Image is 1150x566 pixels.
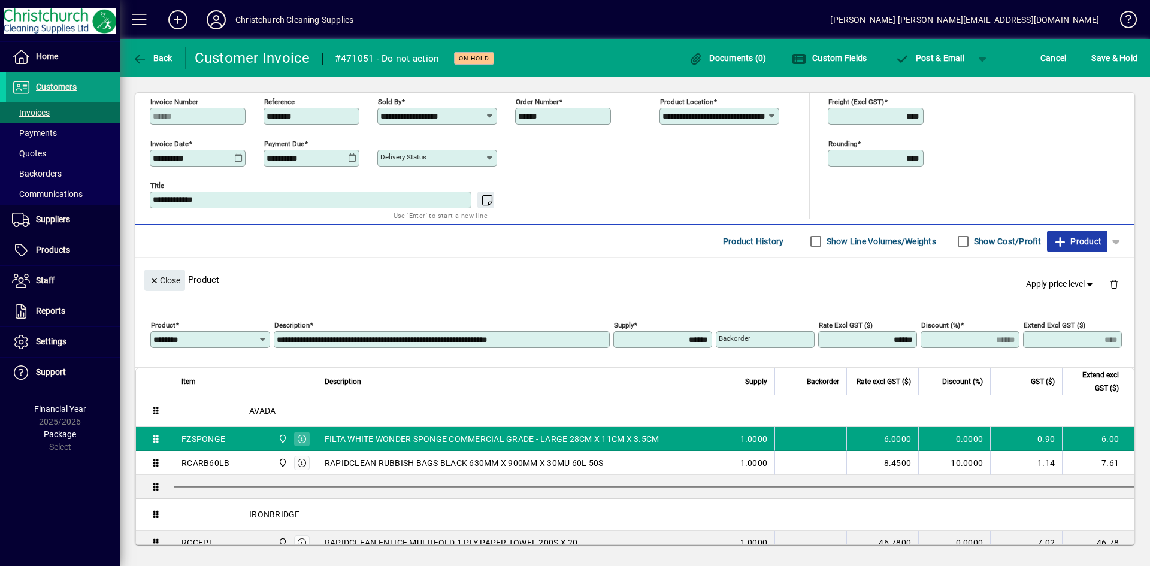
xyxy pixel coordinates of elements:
[36,337,66,346] span: Settings
[459,55,489,62] span: On hold
[854,537,911,549] div: 46.7800
[36,276,55,285] span: Staff
[129,47,175,69] button: Back
[792,53,867,63] span: Custom Fields
[325,457,604,469] span: RAPIDCLEAN RUBBISH BAGS BLACK 630MM X 900MM X 30MU 60L 50S
[686,47,770,69] button: Documents (0)
[394,208,488,222] mat-hint: Use 'Enter' to start a new line
[120,47,186,69] app-page-header-button: Back
[174,395,1134,426] div: AVADA
[181,537,214,549] div: RCCEPT
[195,49,310,68] div: Customer Invoice
[12,149,46,158] span: Quotes
[921,321,960,329] mat-label: Discount (%)
[1088,47,1140,69] button: Save & Hold
[144,270,185,291] button: Close
[274,321,310,329] mat-label: Description
[854,457,911,469] div: 8.4500
[378,98,401,106] mat-label: Sold by
[12,108,50,117] span: Invoices
[918,451,990,475] td: 10.0000
[1037,47,1070,69] button: Cancel
[1047,231,1107,252] button: Product
[6,102,120,123] a: Invoices
[516,98,559,106] mat-label: Order number
[723,232,784,251] span: Product History
[1062,427,1134,451] td: 6.00
[1091,49,1137,68] span: ave & Hold
[174,499,1134,530] div: IRONBRIDGE
[12,189,83,199] span: Communications
[1100,270,1128,298] button: Delete
[854,433,911,445] div: 6.0000
[857,375,911,388] span: Rate excl GST ($)
[1070,368,1119,395] span: Extend excl GST ($)
[325,537,578,549] span: RAPIDCLEAN ENTICE MULTIFOLD 1 PLY PAPER TOWEL 200S X 20
[1091,53,1096,63] span: S
[718,231,789,252] button: Product History
[1053,232,1101,251] span: Product
[6,235,120,265] a: Products
[990,427,1062,451] td: 0.90
[614,321,634,329] mat-label: Supply
[264,98,295,106] mat-label: Reference
[972,235,1041,247] label: Show Cost/Profit
[1021,274,1100,295] button: Apply price level
[44,429,76,439] span: Package
[1031,375,1055,388] span: GST ($)
[6,358,120,388] a: Support
[990,451,1062,475] td: 1.14
[1100,279,1128,289] app-page-header-button: Delete
[6,164,120,184] a: Backorders
[150,181,164,190] mat-label: Title
[141,274,188,285] app-page-header-button: Close
[745,375,767,388] span: Supply
[6,143,120,164] a: Quotes
[740,433,768,445] span: 1.0000
[807,375,839,388] span: Backorder
[197,9,235,31] button: Profile
[335,49,440,68] div: #471051 - Do not action
[990,531,1062,555] td: 7.02
[895,53,964,63] span: ost & Email
[719,334,750,343] mat-label: Backorder
[918,427,990,451] td: 0.0000
[181,375,196,388] span: Item
[6,327,120,357] a: Settings
[135,258,1134,301] div: Product
[6,266,120,296] a: Staff
[1024,321,1085,329] mat-label: Extend excl GST ($)
[150,98,198,106] mat-label: Invoice number
[181,433,225,445] div: FZSPONGE
[132,53,172,63] span: Back
[36,214,70,224] span: Suppliers
[6,184,120,204] a: Communications
[1026,278,1095,290] span: Apply price level
[150,140,189,148] mat-label: Invoice date
[36,245,70,255] span: Products
[689,53,767,63] span: Documents (0)
[149,271,180,290] span: Close
[942,375,983,388] span: Discount (%)
[828,98,884,106] mat-label: Freight (excl GST)
[325,375,361,388] span: Description
[740,537,768,549] span: 1.0000
[918,531,990,555] td: 0.0000
[1062,531,1134,555] td: 46.78
[151,321,175,329] mat-label: Product
[6,123,120,143] a: Payments
[789,47,870,69] button: Custom Fields
[889,47,970,69] button: Post & Email
[34,404,86,414] span: Financial Year
[325,433,659,445] span: FILTA WHITE WONDER SPONGE COMMERCIAL GRADE - LARGE 28CM X 11CM X 3.5CM
[12,169,62,178] span: Backorders
[830,10,1099,29] div: [PERSON_NAME] [PERSON_NAME][EMAIL_ADDRESS][DOMAIN_NAME]
[660,98,713,106] mat-label: Product location
[36,82,77,92] span: Customers
[235,10,353,29] div: Christchurch Cleaning Supplies
[6,205,120,235] a: Suppliers
[1111,2,1135,41] a: Knowledge Base
[1062,451,1134,475] td: 7.61
[159,9,197,31] button: Add
[828,140,857,148] mat-label: Rounding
